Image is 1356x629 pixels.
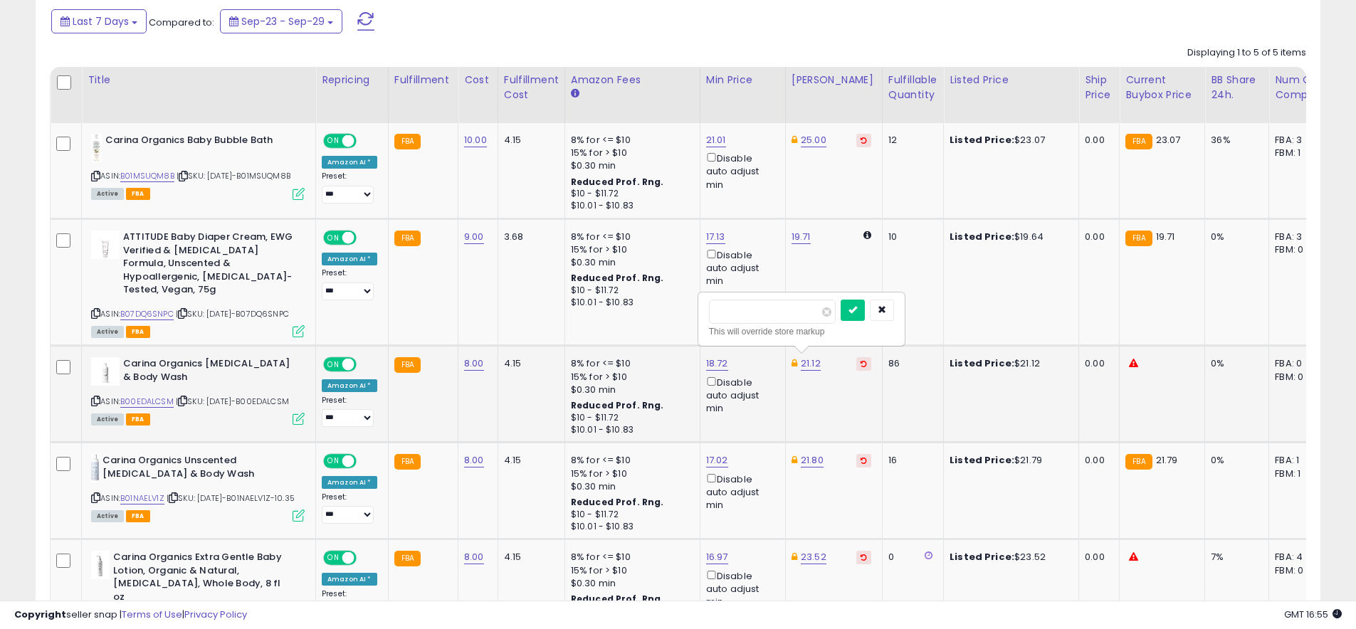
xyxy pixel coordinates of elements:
div: Preset: [322,492,377,524]
b: Carina Organics Unscented [MEDICAL_DATA] & Body Wash [103,454,275,484]
div: $10 - $11.72 [571,412,689,424]
div: 0% [1211,357,1258,370]
div: Amazon AI * [322,253,377,265]
div: 7% [1211,551,1258,564]
span: Sep-23 - Sep-29 [241,14,325,28]
div: FBA: 1 [1275,454,1322,467]
div: FBM: 0 [1275,371,1322,384]
b: Reduced Prof. Rng. [571,399,664,411]
div: $0.30 min [571,256,689,269]
div: $10 - $11.72 [571,285,689,297]
div: 15% for > $10 [571,147,689,159]
div: ASIN: [91,357,305,423]
div: 12 [888,134,932,147]
div: 15% for > $10 [571,467,689,480]
div: Amazon AI * [322,379,377,392]
div: 0% [1211,454,1258,467]
img: 31yvDgsXhgL._SL40_.jpg [91,134,102,162]
div: 0.00 [1085,231,1108,243]
a: 21.01 [706,133,726,147]
div: Title [88,73,310,88]
span: 23.07 [1156,133,1181,147]
a: 8.00 [464,356,484,371]
div: 15% for > $10 [571,243,689,256]
div: Amazon Fees [571,73,694,88]
span: OFF [354,135,377,147]
div: Disable auto adjust min [706,150,774,191]
div: Preset: [322,268,377,300]
a: 19.71 [792,230,811,244]
small: FBA [394,454,421,470]
div: Current Buybox Price [1125,73,1199,102]
div: This will override store markup [709,324,894,339]
small: FBA [394,231,421,246]
span: | SKU: [DATE]-B07DQ6SNPC [176,308,289,319]
div: 4.15 [504,454,554,467]
a: 16.97 [706,550,728,564]
span: 19.71 [1156,230,1175,243]
div: FBA: 0 [1275,357,1322,370]
div: ASIN: [91,454,305,520]
small: FBA [394,551,421,566]
img: 31W48WVv8JL._SL40_.jpg [91,454,99,482]
span: FBA [126,413,150,425]
div: Listed Price [950,73,1073,88]
div: ASIN: [91,231,305,336]
a: B01NAELV1Z [120,492,164,504]
div: Amazon AI * [322,476,377,489]
div: Preset: [322,396,377,428]
a: 25.00 [801,133,826,147]
div: Amazon AI * [322,156,377,169]
span: All listings currently available for purchase on Amazon [91,413,124,425]
span: ON [325,359,342,371]
div: 10 [888,231,932,243]
div: Fulfillment Cost [504,73,559,102]
div: $23.52 [950,551,1068,564]
span: | SKU: [DATE]-B00EDALCSM [176,396,289,407]
div: 8% for <= $10 [571,454,689,467]
small: FBA [394,357,421,373]
div: Ship Price [1085,73,1113,102]
div: $10.01 - $10.83 [571,297,689,309]
div: 15% for > $10 [571,371,689,384]
div: $0.30 min [571,384,689,396]
a: 10.00 [464,133,487,147]
a: 21.80 [801,453,824,467]
div: Disable auto adjust min [706,247,774,288]
div: 3.68 [504,231,554,243]
span: 2025-10-7 16:55 GMT [1284,608,1342,621]
b: Reduced Prof. Rng. [571,272,664,284]
span: ON [325,455,342,467]
small: FBA [394,134,421,149]
div: 8% for <= $10 [571,357,689,370]
span: Last 7 Days [73,14,129,28]
div: 0% [1211,231,1258,243]
div: FBM: 0 [1275,243,1322,256]
a: Terms of Use [122,608,182,621]
div: $10 - $11.72 [571,509,689,521]
b: Listed Price: [950,550,1014,564]
div: FBA: 4 [1275,551,1322,564]
span: All listings currently available for purchase on Amazon [91,188,124,200]
div: 0.00 [1085,134,1108,147]
div: Displaying 1 to 5 of 5 items [1187,46,1306,60]
b: Carina Organics Baby Bubble Bath [105,134,278,151]
a: 8.00 [464,550,484,564]
div: 0.00 [1085,357,1108,370]
div: 36% [1211,134,1258,147]
div: Disable auto adjust min [706,471,774,512]
div: [PERSON_NAME] [792,73,876,88]
div: $10.01 - $10.83 [571,200,689,212]
div: 4.15 [504,357,554,370]
span: OFF [354,232,377,244]
a: 18.72 [706,356,728,371]
div: ASIN: [91,134,305,199]
div: Repricing [322,73,382,88]
div: 86 [888,357,932,370]
div: 0.00 [1085,551,1108,564]
small: FBA [1125,454,1152,470]
a: B07DQ6SNPC [120,308,174,320]
small: Amazon Fees. [571,88,579,100]
span: All listings currently available for purchase on Amazon [91,326,124,338]
a: B01MSUQM8B [120,170,174,182]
